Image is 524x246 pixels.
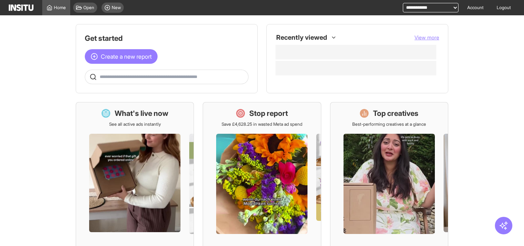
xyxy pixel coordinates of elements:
h1: Top creatives [373,108,418,118]
h1: What's live now [115,108,168,118]
h1: Stop report [249,108,288,118]
span: View more [414,34,439,40]
span: Create a new report [101,52,152,61]
h1: Get started [85,33,249,43]
img: Logo [9,4,33,11]
p: See all active ads instantly [109,121,161,127]
button: View more [414,34,439,41]
span: New [112,5,121,11]
p: Best-performing creatives at a glance [352,121,426,127]
span: Open [83,5,94,11]
span: Home [54,5,66,11]
p: Save £4,628.25 in wasted Meta ad spend [222,121,302,127]
button: Create a new report [85,49,158,64]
